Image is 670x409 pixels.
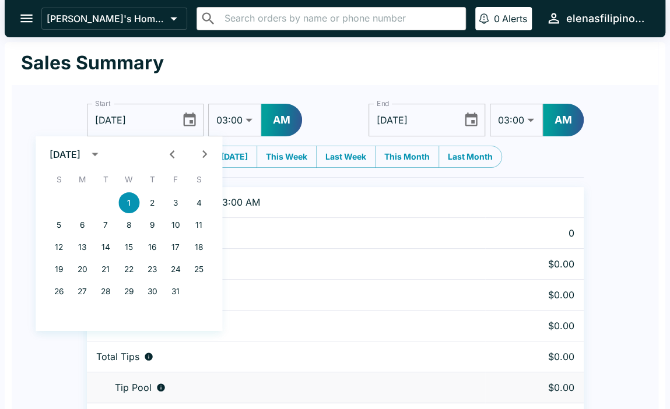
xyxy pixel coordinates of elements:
p: $0.00 [494,351,574,362]
button: 27 [72,281,93,302]
button: 28 [95,281,116,302]
label: End [377,98,390,108]
p: Total Tips [96,351,139,362]
button: 6 [72,214,93,235]
button: 7 [95,214,116,235]
button: 22 [118,259,139,280]
h1: Sales Summary [21,51,164,75]
button: 29 [118,281,139,302]
div: Tips unclaimed by a waiter [96,382,476,393]
button: elenasfilipinofoods [541,6,651,31]
button: calendar view is open, switch to year view [84,143,106,165]
button: Previous month [161,143,183,165]
div: elenasfilipinofoods [566,12,647,26]
button: Next month [194,143,215,165]
button: Last Month [439,146,502,168]
button: 9 [142,214,163,235]
p: Tip Pool [115,382,152,393]
button: Choose date, selected date is Oct 2, 2025 [458,107,483,132]
p: 0 [494,227,574,239]
button: This Month [375,146,439,168]
button: Last Week [316,146,376,168]
label: Start [95,98,110,108]
div: [DATE] [50,149,80,160]
button: 26 [48,281,69,302]
button: 18 [188,237,209,258]
p: 0 [494,13,500,24]
div: Aggregate order subtotals [96,258,476,270]
input: mm/dd/yyyy [369,104,454,136]
button: 12 [48,237,69,258]
button: 5 [48,214,69,235]
span: Thursday [142,168,163,191]
button: 10 [165,214,186,235]
span: Saturday [188,168,209,191]
p: $0.00 [494,382,574,393]
span: Wednesday [118,168,139,191]
button: 30 [142,281,163,302]
button: 3 [165,192,186,213]
button: [DATE] [212,146,257,168]
div: Fees paid by diners to restaurant [96,320,476,332]
span: Friday [165,168,186,191]
input: mm/dd/yyyy [87,104,173,136]
span: Monday [72,168,93,191]
button: 25 [188,259,209,280]
button: 24 [165,259,186,280]
button: 16 [142,237,163,258]
p: [DATE] 03:00 AM to [DATE] 03:00 AM [96,196,476,208]
div: Fees paid by diners to Beluga [96,289,476,301]
button: Choose date, selected date is Oct 1, 2025 [177,107,202,132]
p: $0.00 [494,320,574,332]
div: Combined individual and pooled tips [96,351,476,362]
button: 14 [95,237,116,258]
p: $0.00 [494,258,574,270]
button: 31 [165,281,186,302]
button: 2 [142,192,163,213]
button: 15 [118,237,139,258]
button: 4 [188,192,209,213]
button: 19 [48,259,69,280]
div: Number of orders placed [96,227,476,239]
button: open drawer [12,3,41,33]
span: Sunday [48,168,69,191]
button: 21 [95,259,116,280]
button: 13 [72,237,93,258]
button: AM [261,104,302,136]
button: AM [543,104,584,136]
button: 1 [118,192,139,213]
button: 20 [72,259,93,280]
button: 23 [142,259,163,280]
p: $0.00 [494,289,574,301]
p: Alerts [502,13,527,24]
button: 11 [188,214,209,235]
input: Search orders by name or phone number [221,10,461,27]
span: Tuesday [95,168,116,191]
button: This Week [257,146,317,168]
button: 17 [165,237,186,258]
p: [PERSON_NAME]'s Home of the Finest Filipino Foods [47,13,166,24]
button: 8 [118,214,139,235]
button: [PERSON_NAME]'s Home of the Finest Filipino Foods [41,8,187,30]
